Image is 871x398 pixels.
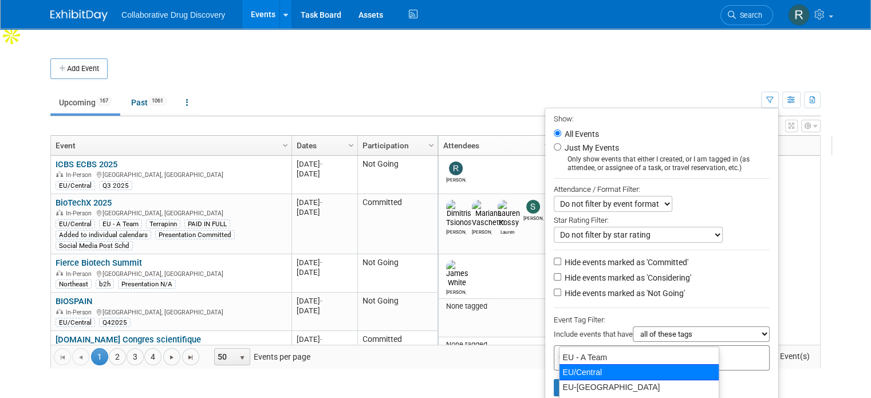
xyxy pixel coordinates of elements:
[554,379,590,396] button: Apply
[56,198,112,208] a: BioTechX 2025
[526,200,540,214] img: Susana Tomasio
[559,350,719,365] div: EU - A Team
[297,306,352,316] div: [DATE]
[155,230,235,239] div: Presentation Committed
[320,160,322,168] span: -
[357,293,438,331] td: Not Going
[76,353,85,362] span: Go to the previous page
[118,279,176,289] div: Presentation N/A
[56,307,286,317] div: [GEOGRAPHIC_DATA], [GEOGRAPHIC_DATA]
[186,353,195,362] span: Go to the last page
[54,348,71,365] a: Go to the first page
[446,175,466,183] div: Renate Baker
[50,92,120,113] a: Upcoming167
[562,142,619,153] label: Just My Events
[362,136,430,155] a: Participation
[56,309,63,314] img: In-Person Event
[56,159,117,170] a: ICBS ECBS 2025
[215,349,234,365] span: 50
[554,326,770,345] div: Include events that have
[56,181,95,190] div: EU/Central
[554,155,770,172] div: Only show events that either I created, or I am tagged in (as attendee, or assignee of a task, or...
[297,207,352,217] div: [DATE]
[146,219,180,228] div: Terrapinn
[127,348,144,365] a: 3
[56,219,95,228] div: EU/Central
[523,214,543,221] div: Susana Tomasio
[562,287,685,299] label: Hide events marked as 'Not Going'
[56,279,92,289] div: Northeast
[320,335,322,344] span: -
[472,227,492,235] div: Mariana Vaschetto
[554,183,770,196] div: Attendance / Format Filter:
[498,200,520,227] img: Lauren Kossy
[357,254,438,293] td: Not Going
[50,58,108,79] button: Add Event
[66,309,95,316] span: In-Person
[297,136,350,155] a: Dates
[56,270,63,276] img: In-Person Event
[56,269,286,278] div: [GEOGRAPHIC_DATA], [GEOGRAPHIC_DATA]
[109,348,126,365] a: 2
[167,353,176,362] span: Go to the next page
[297,267,352,277] div: [DATE]
[56,334,201,345] a: [DOMAIN_NAME] Congres scientifique
[66,171,95,179] span: In-Person
[281,141,290,150] span: Column Settings
[121,10,225,19] span: Collaborative Drug Discovery
[357,194,438,254] td: Committed
[443,340,549,349] div: None tagged
[346,141,356,150] span: Column Settings
[184,219,230,228] div: PAID IN FULL
[443,302,549,311] div: None tagged
[56,171,63,177] img: In-Person Event
[554,313,770,326] div: Event Tag Filter:
[297,344,352,354] div: [DATE]
[541,136,554,153] a: Column Settings
[72,348,89,365] a: Go to the previous page
[163,348,180,365] a: Go to the next page
[200,348,322,365] span: Events per page
[297,258,352,267] div: [DATE]
[427,141,436,150] span: Column Settings
[56,170,286,179] div: [GEOGRAPHIC_DATA], [GEOGRAPHIC_DATA]
[148,97,167,105] span: 1061
[91,348,108,365] span: 1
[99,318,131,327] div: Q42025
[56,258,142,268] a: Fierce Biotech Summit
[446,200,472,227] img: Dimitris Tsionos
[238,353,247,362] span: select
[788,4,810,26] img: Renate Baker
[56,296,92,306] a: BIOSPAIN
[144,348,161,365] a: 4
[736,11,762,19] span: Search
[50,10,108,21] img: ExhibitDay
[559,364,719,380] div: EU/Central
[443,136,546,155] a: Attendees
[562,257,688,268] label: Hide events marked as 'Committed'
[56,230,151,239] div: Added to individual calendars
[56,208,286,218] div: [GEOGRAPHIC_DATA], [GEOGRAPHIC_DATA]
[559,380,719,395] div: EU-[GEOGRAPHIC_DATA]
[279,136,292,153] a: Column Settings
[182,348,199,365] a: Go to the last page
[498,227,518,235] div: Lauren Kossy
[96,97,112,105] span: 167
[720,5,773,25] a: Search
[297,198,352,207] div: [DATE]
[297,296,352,306] div: [DATE]
[66,270,95,278] span: In-Person
[297,159,352,169] div: [DATE]
[425,136,438,153] a: Column Settings
[320,297,322,305] span: -
[99,219,142,228] div: EU - A Team
[58,353,67,362] span: Go to the first page
[446,260,468,287] img: James White
[56,136,284,155] a: Event
[99,181,132,190] div: Q3 2025
[66,210,95,217] span: In-Person
[554,111,770,125] div: Show:
[56,210,63,215] img: In-Person Event
[297,169,352,179] div: [DATE]
[123,92,175,113] a: Past1061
